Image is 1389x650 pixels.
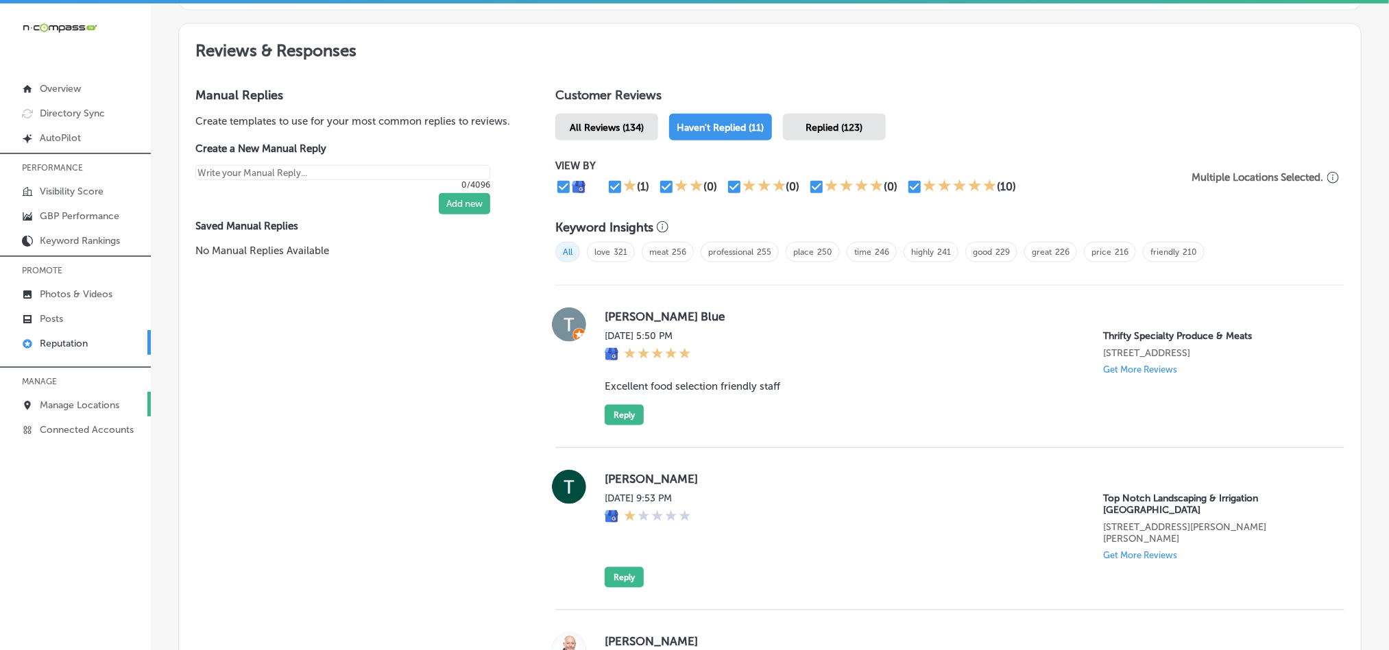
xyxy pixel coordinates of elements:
label: [PERSON_NAME] [605,634,1322,648]
p: 6745 Old Dixie Hwy [1103,521,1322,545]
div: 3 Stars [742,179,786,195]
p: Multiple Locations Selected. [1192,171,1324,184]
div: 4 Stars [825,179,884,195]
div: 5 Stars [624,347,691,362]
a: time [854,247,871,257]
a: great [1032,247,1052,257]
label: Create a New Manual Reply [195,142,490,155]
textarea: Create your Quick Reply [195,165,490,180]
a: highly [911,247,934,257]
blockquote: Excellent food selection friendly staff [605,380,1322,392]
label: Saved Manual Replies [195,220,511,232]
img: 660ab0bf-5cc7-4cb8-ba1c-48b5ae0f18e60NCTV_CLogo_TV_Black_-500x88.png [22,21,97,34]
p: Visibility Score [40,186,104,197]
p: Top Notch Landscaping & Irrigation Vero Beach [1103,492,1322,516]
label: [PERSON_NAME] [605,472,1322,486]
span: Replied (123) [806,122,863,134]
h1: Customer Reviews [555,88,1344,108]
a: 216 [1115,247,1128,257]
label: [PERSON_NAME] Blue [605,310,1322,323]
p: Directory Sync [40,108,105,119]
span: Haven't Replied (11) [677,122,764,134]
p: No Manual Replies Available [195,243,511,258]
p: Manage Locations [40,399,119,411]
a: 246 [875,247,889,257]
div: (10) [997,180,1016,193]
div: 1 Star [623,179,637,195]
div: (0) [786,180,800,193]
p: 2135 Palm Bay Rd NE [1103,347,1322,359]
div: 5 Stars [923,179,997,195]
a: price [1091,247,1111,257]
p: VIEW BY [555,160,1187,172]
div: 2 Stars [675,179,703,195]
a: 241 [937,247,951,257]
a: meat [649,247,668,257]
h2: Reviews & Responses [179,24,1361,71]
div: (0) [703,180,717,193]
p: Keyword Rankings [40,235,120,247]
a: professional [708,247,753,257]
p: Overview [40,83,81,95]
div: (1) [637,180,649,193]
h3: Manual Replies [195,88,511,103]
a: 226 [1055,247,1070,257]
p: GBP Performance [40,210,119,222]
a: friendly [1150,247,1179,257]
a: 255 [757,247,771,257]
p: Photos & Videos [40,288,112,300]
button: Reply [605,567,644,588]
p: 0/4096 [195,180,490,190]
span: All Reviews (134) [570,122,644,134]
a: 256 [672,247,686,257]
a: 321 [614,247,627,257]
div: (0) [884,180,897,193]
p: Connected Accounts [40,424,134,436]
h3: Keyword Insights [555,220,653,235]
a: 210 [1183,247,1197,257]
p: AutoPilot [40,132,81,144]
p: Get More Reviews [1103,550,1177,560]
label: [DATE] 9:53 PM [605,492,691,504]
a: 250 [817,247,832,257]
a: 229 [995,247,1010,257]
a: place [793,247,814,257]
a: love [594,247,610,257]
p: Get More Reviews [1103,364,1177,375]
p: Posts [40,313,63,325]
button: Reply [605,405,644,425]
p: Thrifty Specialty Produce & Meats [1103,330,1322,342]
a: good [973,247,992,257]
label: [DATE] 5:50 PM [605,330,691,342]
p: Create templates to use for your most common replies to reviews. [195,114,511,129]
div: 1 Star [624,510,691,525]
span: All [555,242,580,262]
p: Reputation [40,338,88,349]
button: Add new [439,193,490,214]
